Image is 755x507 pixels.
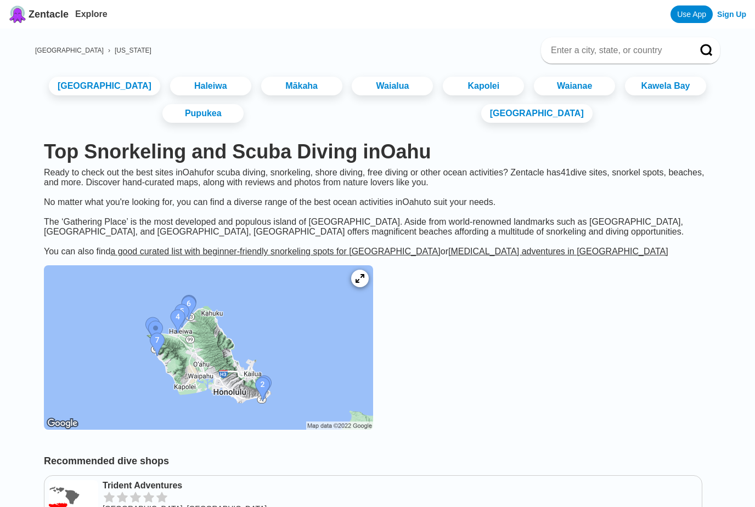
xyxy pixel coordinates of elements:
[481,104,593,123] a: [GEOGRAPHIC_DATA]
[110,247,440,256] a: a good curated list with beginner-friendly snorkeling spots for [GEOGRAPHIC_DATA]
[35,47,104,54] a: [GEOGRAPHIC_DATA]
[9,5,69,23] a: Zentacle logoZentacle
[717,10,746,19] a: Sign Up
[108,47,110,54] span: ›
[9,5,26,23] img: Zentacle logo
[35,257,382,441] a: Oahu dive site map
[35,217,720,257] div: The ‘Gathering Place’ is the most developed and populous island of [GEOGRAPHIC_DATA]. Aside from ...
[625,77,706,95] a: Kawela Bay
[75,9,108,19] a: Explore
[261,77,342,95] a: Mākaha
[44,265,373,430] img: Oahu dive site map
[443,77,524,95] a: Kapolei
[49,77,160,95] a: [GEOGRAPHIC_DATA]
[44,449,711,467] h2: Recommended dive shops
[115,47,151,54] a: [US_STATE]
[162,104,244,123] a: Pupukea
[103,480,697,491] a: Trident Adventures
[35,168,720,217] div: Ready to check out the best sites in Oahu for scuba diving, snorkeling, shore diving, free diving...
[534,77,615,95] a: Waianae
[352,77,433,95] a: Waialua
[44,140,711,163] h1: Top Snorkeling and Scuba Diving in Oahu
[550,45,685,56] input: Enter a city, state, or country
[170,77,251,95] a: Haleiwa
[29,9,69,20] span: Zentacle
[671,5,713,23] a: Use App
[448,247,668,256] a: [MEDICAL_DATA] adventures in [GEOGRAPHIC_DATA]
